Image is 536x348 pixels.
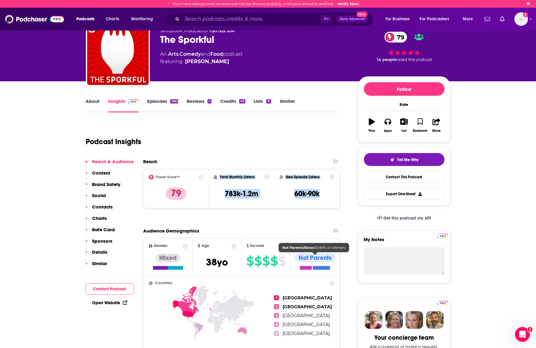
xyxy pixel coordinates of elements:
p: Social [92,192,106,198]
button: Brand Safety [86,181,121,193]
button: Sponsors [86,238,113,249]
button: Similar [86,261,107,272]
button: open menu [381,14,417,24]
div: Search podcasts, credits, & more... [171,12,379,26]
a: Verify Now [337,2,359,6]
a: Pro website [437,300,448,306]
iframe: Intercom live chat [515,327,530,342]
div: Play [369,129,375,133]
span: Open Advanced [340,18,365,21]
span: 5 [274,331,279,336]
button: Details [86,249,108,261]
a: 79 [385,32,407,42]
p: Content [92,170,111,176]
span: Tell Me Why [397,157,418,162]
span: SiriusXM Podcasts [160,28,208,34]
span: , [179,51,180,57]
span: For Podcasters [420,15,449,23]
a: Arts [168,51,179,57]
div: Rate [364,98,445,111]
div: An podcast [160,51,243,65]
div: Share [432,129,441,133]
button: Reach & Audience [86,159,134,170]
img: Podchaser Pro [437,301,448,306]
span: Countries [155,281,173,285]
a: Comedy [180,51,201,57]
span: Charts [106,15,119,23]
button: open menu [72,14,103,24]
div: 565 [170,99,178,103]
span: Get this podcast via API [383,216,431,221]
span: $ [270,256,278,266]
p: Contacts [92,204,113,210]
a: Open Website [92,300,127,306]
button: Export One-Sheet [364,188,445,200]
span: rated this podcast [397,57,432,62]
span: $ [246,256,254,266]
span: New [357,11,368,17]
div: Bookmark [413,129,427,133]
a: Food [211,51,223,57]
label: My Notes [364,237,445,247]
a: Show notifications dropdown [498,14,507,24]
h2: New Episode Listens [286,175,320,179]
h2: Power Score™ [156,175,180,179]
span: 2 [274,304,279,309]
span: 1 [274,295,279,300]
span: ⌘ K [320,15,332,23]
a: Pro website [437,233,448,239]
a: Sirius XM [212,28,235,34]
span: 79 [391,32,407,42]
div: 31 [266,99,271,103]
button: Rate Card [86,227,115,238]
button: open menu [458,14,481,24]
span: [GEOGRAPHIC_DATA] [283,295,332,301]
button: Content [86,170,111,181]
input: Search podcasts, credits, & more... [182,14,320,24]
a: About [86,98,100,112]
img: Podchaser Pro [128,99,139,104]
span: Income [250,244,264,248]
div: Not Parents [295,254,335,262]
p: Charts [92,215,107,221]
h3: 60k-90k [294,189,320,198]
div: 4 [208,99,212,103]
span: Gender [154,244,168,248]
a: Episodes565 [147,98,178,112]
a: Lists31 [254,98,271,112]
h2: Reach [143,159,158,164]
button: Apps [380,114,396,136]
button: Contact Podcast [86,283,134,295]
a: Credits49 [220,98,245,112]
button: open menu [416,14,458,24]
p: 79 [166,188,186,200]
button: Charts [86,215,107,227]
img: Barbara Profile [385,311,403,329]
a: Dan Pashman [185,58,229,65]
a: Similar [280,98,295,112]
a: Show notifications dropdown [482,14,493,24]
img: Jules Profile [405,311,423,329]
button: Social [86,192,106,204]
div: Mixed [155,254,180,262]
span: [GEOGRAPHIC_DATA] [283,322,330,327]
h1: Podcast Insights [86,137,142,146]
p: Rate Card [92,227,115,233]
img: tell me why sparkle [390,157,395,162]
span: $ [254,256,262,266]
button: Bookmark [412,114,428,136]
div: 49 [239,99,245,103]
button: Open AdvancedNew [337,15,368,23]
span: 4 [274,322,279,327]
img: The Sporkful [87,23,149,85]
a: Contact This Podcast [364,171,445,183]
p: Reach & Audience [92,159,134,164]
span: Age [202,244,209,248]
span: Logged in as sgibby [514,12,528,26]
button: Share [428,114,444,136]
a: Podchaser - Follow, Share and Rate Podcasts [5,13,64,25]
a: Get this podcast via API [372,211,436,226]
div: Your new ratings and reviews will not be shown publicly until your email is verified. [172,2,359,6]
button: List [396,114,412,136]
